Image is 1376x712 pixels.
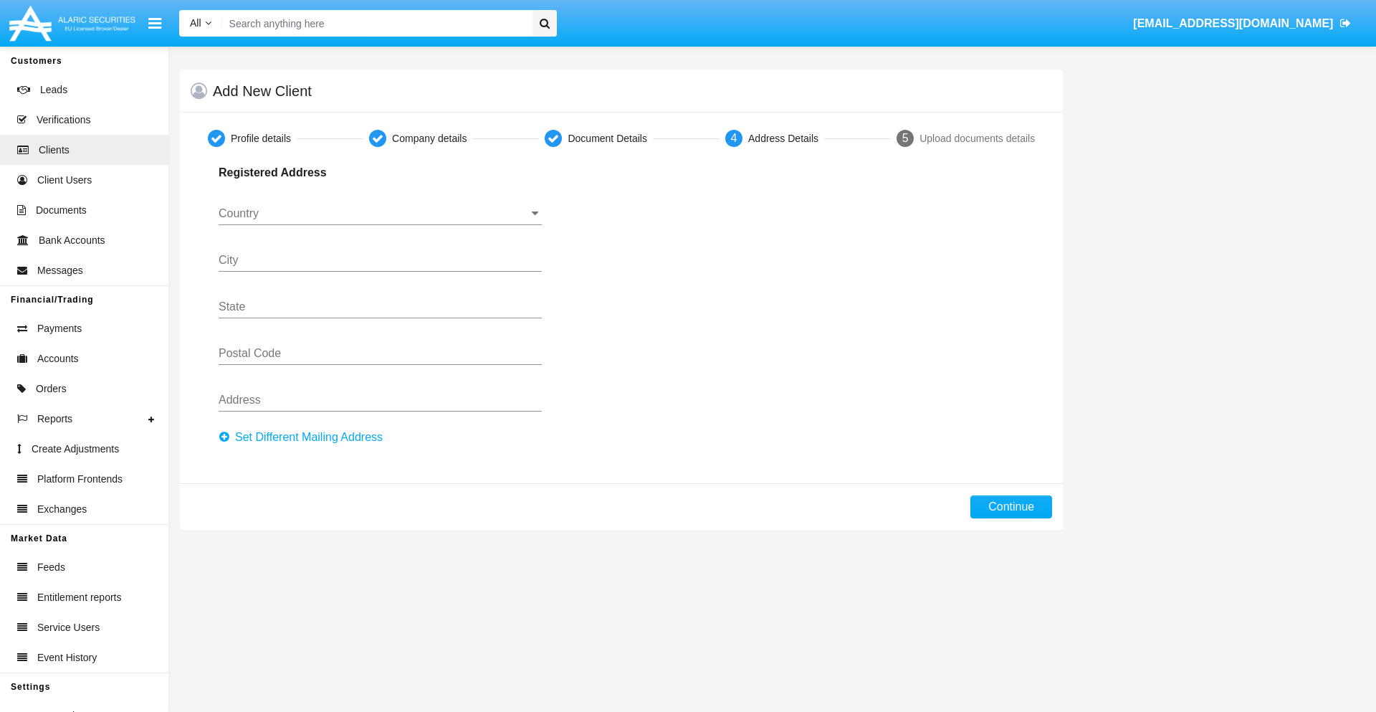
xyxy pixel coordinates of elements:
[37,472,123,487] span: Platform Frontends
[919,131,1035,146] div: Upload documents details
[37,620,100,635] span: Service Users
[190,17,201,29] span: All
[731,132,737,144] span: 4
[219,164,398,181] p: Registered Address
[37,650,97,665] span: Event History
[37,590,122,605] span: Entitlement reports
[40,82,67,98] span: Leads
[902,132,909,144] span: 5
[37,263,83,278] span: Messages
[37,321,82,336] span: Payments
[37,560,65,575] span: Feeds
[36,381,67,397] span: Orders
[39,233,105,248] span: Bank Accounts
[568,131,647,146] div: Document Details
[970,495,1052,518] button: Continue
[392,131,467,146] div: Company details
[748,131,818,146] div: Address Details
[1127,4,1358,44] a: [EMAIL_ADDRESS][DOMAIN_NAME]
[37,113,90,128] span: Verifications
[1133,17,1333,29] span: [EMAIL_ADDRESS][DOMAIN_NAME]
[219,426,391,449] button: Set Different Mailing Address
[222,10,527,37] input: Search
[37,412,72,427] span: Reports
[36,203,87,218] span: Documents
[32,442,119,457] span: Create Adjustments
[179,16,222,31] a: All
[231,131,291,146] div: Profile details
[39,143,70,158] span: Clients
[213,85,312,97] h5: Add New Client
[37,173,92,188] span: Client Users
[37,502,87,517] span: Exchanges
[7,2,138,44] img: Logo image
[37,351,79,366] span: Accounts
